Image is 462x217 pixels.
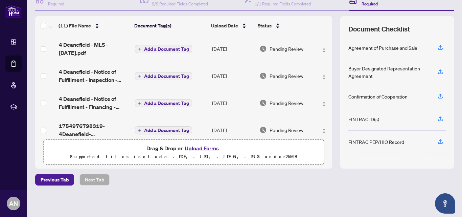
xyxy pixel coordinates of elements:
[348,24,410,34] span: Document Checklist
[209,62,257,89] td: [DATE]
[59,68,130,84] span: 4 Deanefield - Notice of Fulfillment - Inspection - [DATE].pdf
[146,144,221,153] span: Drag & Drop or
[259,126,267,134] img: Document Status
[319,43,329,54] button: Logo
[35,174,74,186] button: Previous Tab
[135,126,192,134] button: Add a Document Tag
[132,16,208,35] th: Document Tag(s)
[209,35,257,62] td: [DATE]
[59,22,91,29] span: (11) File Name
[362,1,378,6] span: Required
[59,95,130,111] span: 4 Deanefield - Notice of Fulfillment - Financing - [DATE].pdf
[5,5,22,18] img: logo
[258,22,272,29] span: Status
[138,102,141,105] span: plus
[135,72,192,80] button: Add a Document Tag
[209,89,257,116] td: [DATE]
[144,128,189,133] span: Add a Document Tag
[211,22,238,29] span: Upload Date
[41,174,69,185] span: Previous Tab
[138,129,141,132] span: plus
[208,16,255,35] th: Upload Date
[270,45,303,52] span: Pending Review
[255,1,311,6] span: 1/1 Required Fields Completed
[270,72,303,80] span: Pending Review
[48,153,320,161] p: Supported files include .PDF, .JPG, .JPEG, .PNG under 25 MB
[152,1,208,6] span: 2/2 Required Fields Completed
[138,47,141,51] span: plus
[321,101,327,107] img: Logo
[319,125,329,135] button: Logo
[135,99,192,107] button: Add a Document Tag
[259,45,267,52] img: Document Status
[270,99,303,107] span: Pending Review
[348,138,404,146] div: FINTRAC PEP/HIO Record
[348,115,379,123] div: FINTRAC ID(s)
[319,70,329,81] button: Logo
[79,174,110,186] button: Next Tab
[44,140,324,165] span: Drag & Drop orUpload FormsSupported files include .PDF, .JPG, .JPEG, .PNG under25MB
[348,93,408,100] div: Confirmation of Cooperation
[321,128,327,134] img: Logo
[144,74,189,79] span: Add a Document Tag
[259,72,267,80] img: Document Status
[270,126,303,134] span: Pending Review
[255,16,314,35] th: Status
[348,44,417,51] div: Agreement of Purchase and Sale
[9,199,18,208] span: AN
[435,193,455,214] button: Open asap
[144,101,189,106] span: Add a Document Tag
[59,41,130,57] span: 4 Deanefield - MLS - [DATE].pdf
[183,144,221,153] button: Upload Forms
[135,99,192,108] button: Add a Document Tag
[209,116,257,144] td: [DATE]
[144,47,189,51] span: Add a Document Tag
[59,122,130,138] span: 1754976798319-4Deanefield-DepositReceipt-August5202.jpeg
[321,74,327,80] img: Logo
[56,16,132,35] th: (11) File Name
[319,97,329,108] button: Logo
[138,74,141,78] span: plus
[348,65,430,80] div: Buyer Designated Representation Agreement
[135,126,192,135] button: Add a Document Tag
[259,99,267,107] img: Document Status
[135,45,192,53] button: Add a Document Tag
[321,47,327,52] img: Logo
[48,1,64,6] span: Required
